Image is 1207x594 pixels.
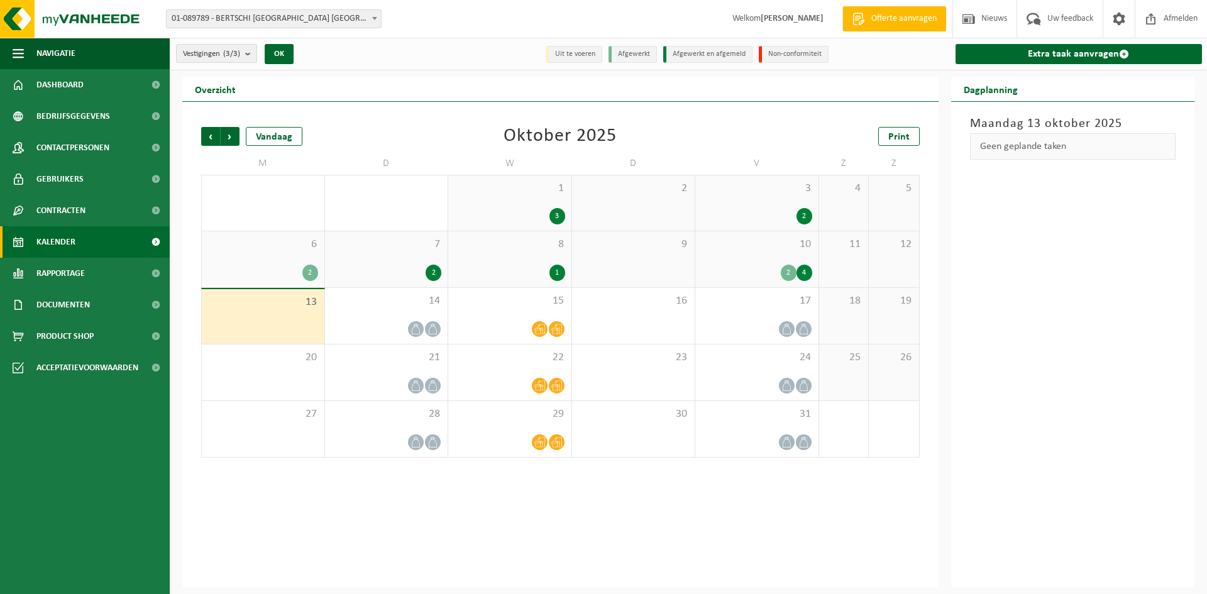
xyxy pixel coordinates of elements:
a: Offerte aanvragen [842,6,946,31]
span: 16 [578,294,689,308]
count: (3/3) [223,50,240,58]
span: 9 [578,238,689,251]
div: 2 [781,265,796,281]
div: Oktober 2025 [504,127,617,146]
td: W [448,152,572,175]
span: 3 [702,182,812,195]
a: Print [878,127,920,146]
td: V [695,152,819,175]
li: Afgewerkt en afgemeld [663,46,752,63]
span: 12 [875,238,912,251]
span: 6 [208,238,318,251]
button: OK [265,44,294,64]
div: Geen geplande taken [970,133,1176,160]
span: 26 [875,351,912,365]
span: 31 [702,407,812,421]
h2: Dagplanning [951,77,1030,101]
span: 21 [331,351,442,365]
span: Bedrijfsgegevens [36,101,110,132]
span: Vestigingen [183,45,240,63]
span: 4 [825,182,863,195]
span: 19 [875,294,912,308]
span: 01-089789 - BERTSCHI BELGIUM NV - ANTWERPEN [166,9,382,28]
span: 11 [825,238,863,251]
span: Documenten [36,289,90,321]
span: 20 [208,351,318,365]
span: Print [888,132,910,142]
span: Contactpersonen [36,132,109,163]
h3: Maandag 13 oktober 2025 [970,114,1176,133]
span: 5 [875,182,912,195]
span: 30 [578,407,689,421]
span: Navigatie [36,38,75,69]
span: 1 [455,182,565,195]
td: D [572,152,696,175]
div: 4 [796,265,812,281]
li: Afgewerkt [609,46,657,63]
span: 24 [702,351,812,365]
div: 1 [549,265,565,281]
h2: Overzicht [182,77,248,101]
span: 10 [702,238,812,251]
span: Offerte aanvragen [868,13,940,25]
span: 29 [455,407,565,421]
strong: [PERSON_NAME] [761,14,824,23]
span: 25 [825,351,863,365]
td: Z [819,152,869,175]
div: 2 [302,265,318,281]
span: Contracten [36,195,85,226]
span: Kalender [36,226,75,258]
span: 13 [208,295,318,309]
td: M [201,152,325,175]
div: 2 [796,208,812,224]
span: Volgende [221,127,240,146]
div: Vandaag [246,127,302,146]
span: Vorige [201,127,220,146]
span: 17 [702,294,812,308]
span: Product Shop [36,321,94,352]
span: 8 [455,238,565,251]
span: 28 [331,407,442,421]
span: 23 [578,351,689,365]
span: 7 [331,238,442,251]
li: Non-conformiteit [759,46,829,63]
span: Dashboard [36,69,84,101]
a: Extra taak aanvragen [956,44,1203,64]
li: Uit te voeren [546,46,602,63]
div: 2 [426,265,441,281]
td: D [325,152,449,175]
td: Z [869,152,919,175]
div: 3 [549,208,565,224]
span: 14 [331,294,442,308]
span: 18 [825,294,863,308]
span: 01-089789 - BERTSCHI BELGIUM NV - ANTWERPEN [167,10,381,28]
span: 15 [455,294,565,308]
span: 27 [208,407,318,421]
button: Vestigingen(3/3) [176,44,257,63]
span: 2 [578,182,689,195]
span: Gebruikers [36,163,84,195]
span: Acceptatievoorwaarden [36,352,138,383]
span: Rapportage [36,258,85,289]
span: 22 [455,351,565,365]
